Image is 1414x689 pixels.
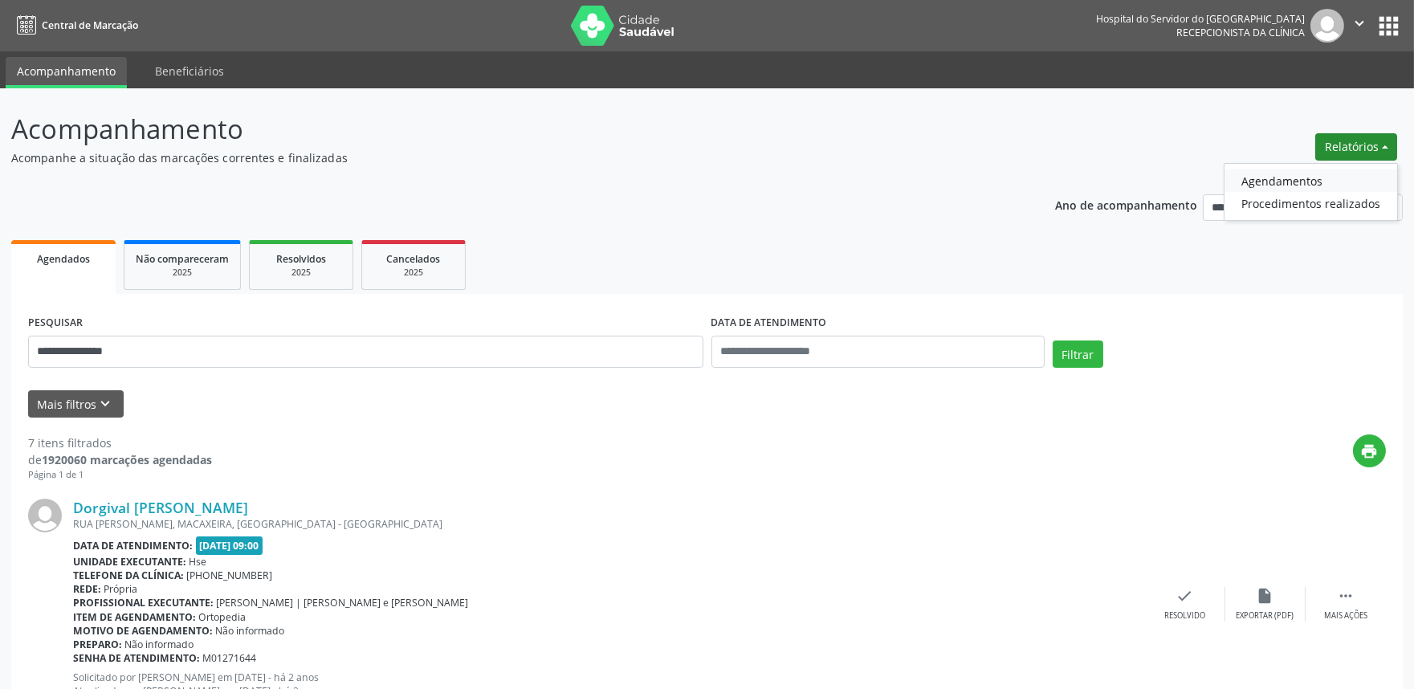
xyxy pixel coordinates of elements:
[73,624,213,638] b: Motivo de agendamento:
[144,57,235,85] a: Beneficiários
[196,536,263,555] span: [DATE] 09:00
[73,610,196,624] b: Item de agendamento:
[1375,12,1403,40] button: apps
[1351,14,1368,32] i: 
[261,267,341,279] div: 2025
[125,638,194,651] span: Não informado
[11,149,985,166] p: Acompanhe a situação das marcações correntes e finalizadas
[97,395,115,413] i: keyboard_arrow_down
[73,569,184,582] b: Telefone da clínica:
[42,18,138,32] span: Central de Marcação
[73,499,248,516] a: Dorgival [PERSON_NAME]
[73,596,214,609] b: Profissional executante:
[711,311,827,336] label: DATA DE ATENDIMENTO
[104,582,138,596] span: Própria
[203,651,257,665] span: M01271644
[1224,163,1398,221] ul: Relatórios
[28,499,62,532] img: img
[1055,194,1197,214] p: Ano de acompanhamento
[28,311,83,336] label: PESQUISAR
[73,638,122,651] b: Preparo:
[73,555,186,569] b: Unidade executante:
[1225,192,1397,214] a: Procedimentos realizados
[73,582,101,596] b: Rede:
[1176,26,1305,39] span: Recepcionista da clínica
[216,624,285,638] span: Não informado
[28,468,212,482] div: Página 1 de 1
[6,57,127,88] a: Acompanhamento
[1164,610,1205,622] div: Resolvido
[1237,610,1294,622] div: Exportar (PDF)
[276,252,326,266] span: Resolvidos
[1324,610,1367,622] div: Mais ações
[28,390,124,418] button: Mais filtroskeyboard_arrow_down
[1315,133,1397,161] button: Relatórios
[199,610,247,624] span: Ortopedia
[217,596,469,609] span: [PERSON_NAME] | [PERSON_NAME] e [PERSON_NAME]
[1096,12,1305,26] div: Hospital do Servidor do [GEOGRAPHIC_DATA]
[189,555,207,569] span: Hse
[73,517,1145,531] div: RUA [PERSON_NAME], MACAXEIRA, [GEOGRAPHIC_DATA] - [GEOGRAPHIC_DATA]
[1361,442,1379,460] i: print
[1353,434,1386,467] button: print
[28,451,212,468] div: de
[136,267,229,279] div: 2025
[187,569,273,582] span: [PHONE_NUMBER]
[73,539,193,552] b: Data de atendimento:
[73,651,200,665] b: Senha de atendimento:
[387,252,441,266] span: Cancelados
[1344,9,1375,43] button: 
[373,267,454,279] div: 2025
[1310,9,1344,43] img: img
[28,434,212,451] div: 7 itens filtrados
[11,109,985,149] p: Acompanhamento
[1257,587,1274,605] i: insert_drive_file
[1225,169,1397,192] a: Agendamentos
[11,12,138,39] a: Central de Marcação
[1053,340,1103,368] button: Filtrar
[1176,587,1194,605] i: check
[42,452,212,467] strong: 1920060 marcações agendadas
[136,252,229,266] span: Não compareceram
[1337,587,1355,605] i: 
[37,252,90,266] span: Agendados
